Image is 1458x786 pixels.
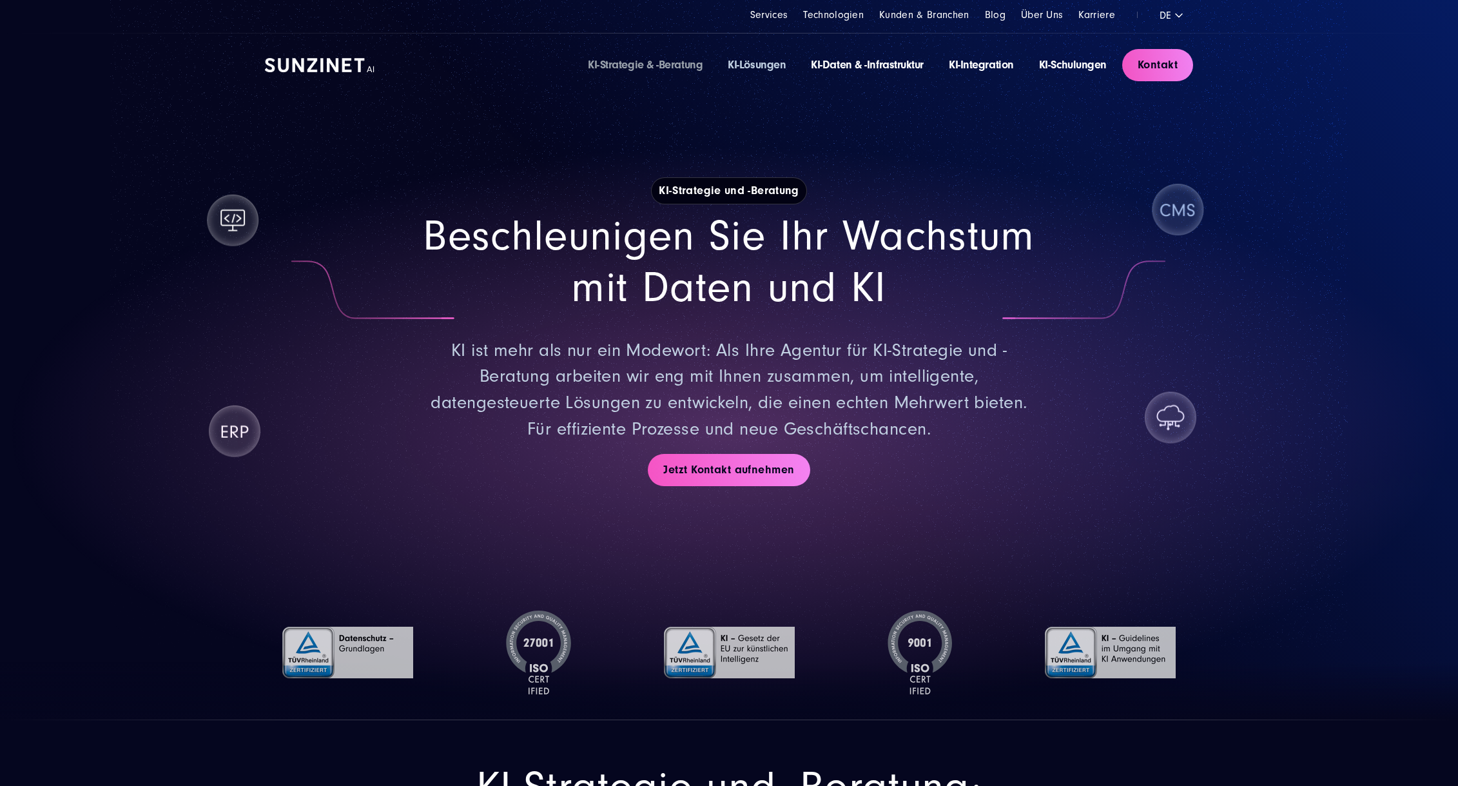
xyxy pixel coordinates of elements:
a: Über Uns [1021,9,1064,21]
img: TÜV Rheinland: Guidelines im Umgang mit KI Anwendungen | KI-Strategie und -Beratung von SUNZINET [1045,611,1176,694]
a: Technologien [803,9,864,21]
h1: KI-Strategie und -Beratung [651,177,806,204]
img: ISO-9001 Zertifizierung | KI-Strategie und -Beratung von SUNZINET [888,611,953,694]
a: Kunden & Branchen [879,9,969,21]
a: Blog [985,9,1006,21]
a: KI-Schulungen [1039,58,1107,72]
a: KI-Integration [949,58,1014,72]
a: Kontakt [1122,49,1193,81]
h2: Beschleunigen Sie Ihr Wachstum mit Daten und KI [423,211,1035,313]
img: TÜV Rheinland-Grundlagen | KI-Strategie und -Beratung von SUNZINET [282,611,413,694]
a: KI-Lösungen [728,58,786,72]
a: KI-Strategie & -Beratung [588,58,703,72]
div: Navigation Menu [588,57,1107,74]
a: Jetzt Kontakt aufnehmen [648,454,810,486]
img: SUNZINET AI Logo [265,58,374,72]
div: Navigation Menu [750,8,1115,23]
img: TÜV Rheinland: Gesetz der EU zur künstlichen Intelligenz | | KI-Strategie und -Beratung von SUNZINET [664,611,795,694]
a: KI-Daten & -Infrastruktur [811,58,924,72]
a: Karriere [1078,9,1115,21]
img: ISO-27001 Zertifizierung | KI-Strategie und -Beratung von SUNZINET [506,611,571,694]
p: KI ist mehr als nur ein Modewort: Als Ihre Agentur für KI-Strategie und -Beratung arbeiten wir en... [423,338,1035,442]
a: Services [750,9,788,21]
